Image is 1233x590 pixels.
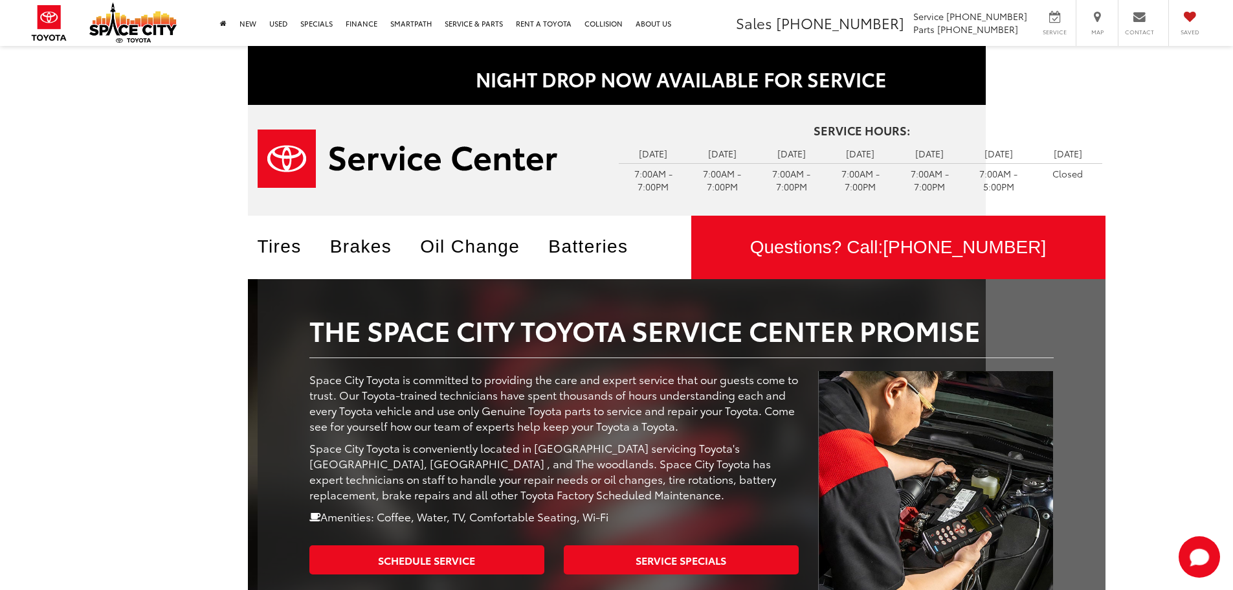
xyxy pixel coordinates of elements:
[946,10,1027,23] span: [PHONE_NUMBER]
[330,236,412,256] a: Brakes
[1033,144,1102,163] td: [DATE]
[691,216,1105,279] div: Questions? Call:
[309,545,544,574] a: Schedule Service
[564,545,799,574] a: Service Specials
[258,68,1105,89] h2: NIGHT DROP NOW AVAILABLE FOR SERVICE
[964,144,1034,163] td: [DATE]
[964,163,1034,196] td: 7:00AM - 5:00PM
[913,10,944,23] span: Service
[309,508,799,524] p: Amenities: Coffee, Water, TV, Comfortable Seating, Wi-Fi
[1033,163,1102,183] td: Closed
[309,371,799,433] p: Space City Toyota is committed to providing the care and expert service that our guests come to t...
[258,130,557,188] img: Service Center | Space City Toyota in Humble TX
[826,144,895,163] td: [DATE]
[420,236,539,256] a: Oil Change
[757,144,826,163] td: [DATE]
[736,12,772,33] span: Sales
[895,144,964,163] td: [DATE]
[913,23,935,36] span: Parts
[1175,28,1204,36] span: Saved
[688,144,757,163] td: [DATE]
[1040,28,1069,36] span: Service
[757,163,826,196] td: 7:00AM - 7:00PM
[258,236,321,256] a: Tires
[937,23,1018,36] span: [PHONE_NUMBER]
[895,163,964,196] td: 7:00AM - 7:00PM
[826,163,895,196] td: 7:00AM - 7:00PM
[309,440,799,502] p: Space City Toyota is conveniently located in [GEOGRAPHIC_DATA] servicing Toyota's [GEOGRAPHIC_DAT...
[776,12,904,33] span: [PHONE_NUMBER]
[1179,536,1220,578] svg: Start Chat
[619,144,688,163] td: [DATE]
[89,3,177,43] img: Space City Toyota
[688,163,757,196] td: 7:00AM - 7:00PM
[548,236,647,256] a: Batteries
[883,237,1046,257] span: [PHONE_NUMBER]
[691,216,1105,279] a: Questions? Call:[PHONE_NUMBER]
[619,124,1105,137] h4: Service Hours:
[258,130,599,188] a: Service Center | Space City Toyota in Humble TX
[619,163,688,196] td: 7:00AM - 7:00PM
[309,315,1054,345] h2: The Space City Toyota Service Center Promise
[1179,536,1220,578] button: Toggle Chat Window
[1083,28,1111,36] span: Map
[1125,28,1154,36] span: Contact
